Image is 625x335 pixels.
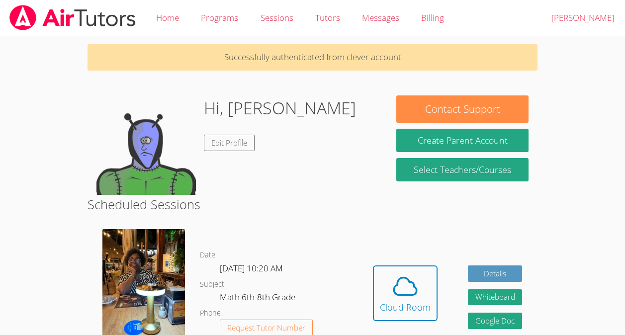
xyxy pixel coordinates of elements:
[200,307,221,320] dt: Phone
[373,265,438,321] button: Cloud Room
[220,290,297,307] dd: Math 6th-8th Grade
[220,262,283,274] span: [DATE] 10:20 AM
[88,44,537,71] p: Successfully authenticated from clever account
[396,129,528,152] button: Create Parent Account
[204,135,255,151] a: Edit Profile
[88,195,537,214] h2: Scheduled Sessions
[468,265,523,282] a: Details
[200,249,215,261] dt: Date
[96,95,196,195] img: default.png
[396,158,528,181] a: Select Teachers/Courses
[204,95,356,121] h1: Hi, [PERSON_NAME]
[362,12,399,23] span: Messages
[227,324,305,332] span: Request Tutor Number
[380,300,431,314] div: Cloud Room
[468,313,523,329] a: Google Doc
[468,289,523,306] button: Whiteboard
[8,5,137,30] img: airtutors_banner-c4298cdbf04f3fff15de1276eac7730deb9818008684d7c2e4769d2f7ddbe033.png
[200,278,224,291] dt: Subject
[396,95,528,123] button: Contact Support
